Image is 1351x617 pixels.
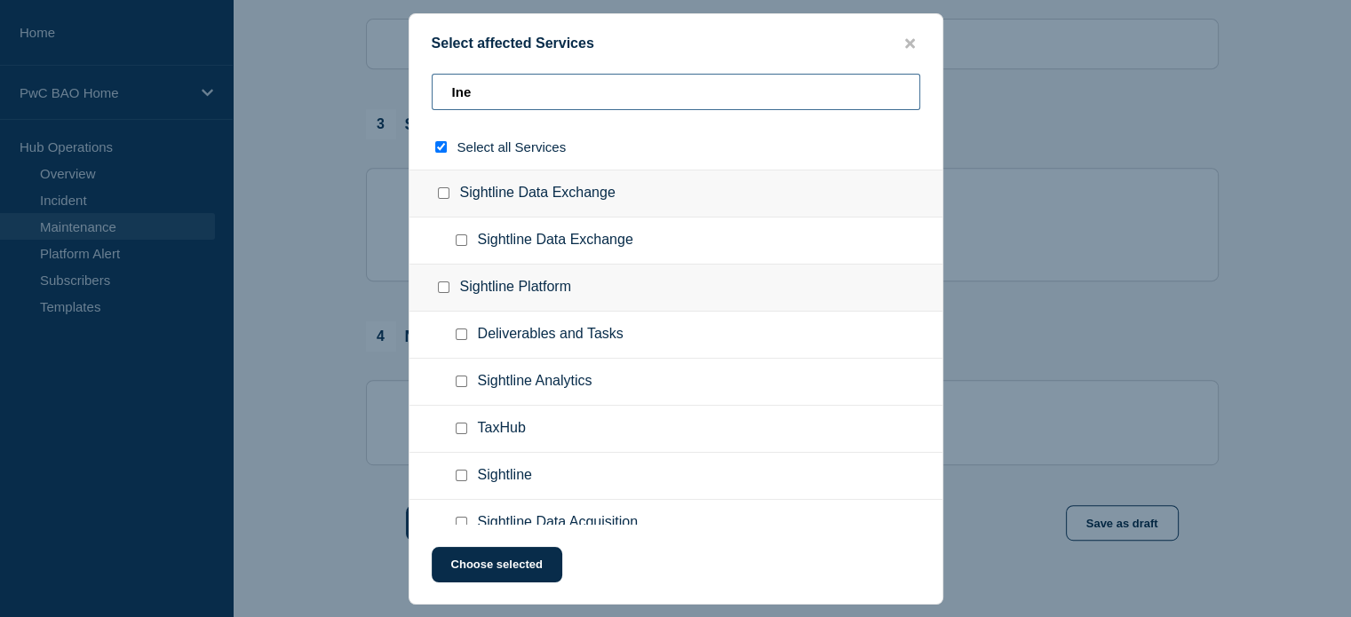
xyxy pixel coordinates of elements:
[432,547,562,582] button: Choose selected
[435,141,447,153] input: select all checkbox
[478,373,592,391] span: Sightline Analytics
[432,74,920,110] input: Search
[409,170,942,218] div: Sightline Data Exchange
[456,376,467,387] input: Sightline Analytics checkbox
[478,514,639,532] span: Sightline Data Acquisition
[478,326,624,344] span: Deliverables and Tasks
[456,234,467,246] input: Sightline Data Exchange checkbox
[478,467,532,485] span: Sightline
[900,36,920,52] button: close button
[438,281,449,293] input: Sightline Platform checkbox
[478,232,633,249] span: Sightline Data Exchange
[438,187,449,199] input: Sightline Data Exchange checkbox
[457,139,567,154] span: Select all Services
[409,36,942,52] div: Select affected Services
[478,420,526,438] span: TaxHub
[456,517,467,528] input: Sightline Data Acquisition checkbox
[456,423,467,434] input: TaxHub checkbox
[409,265,942,312] div: Sightline Platform
[456,328,467,340] input: Deliverables and Tasks checkbox
[456,470,467,481] input: Sightline checkbox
